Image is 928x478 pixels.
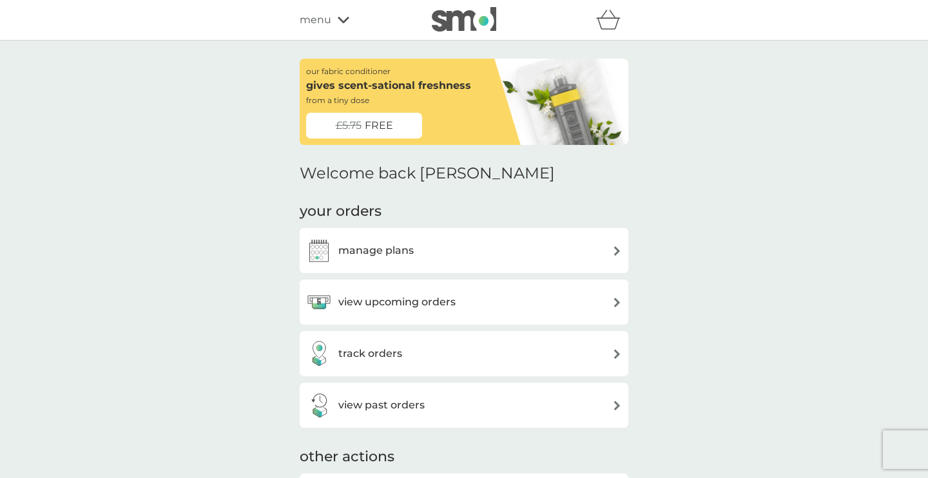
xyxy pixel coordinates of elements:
img: smol [432,7,496,32]
p: gives scent-sational freshness [306,77,471,94]
img: arrow right [612,401,622,410]
h3: your orders [300,202,382,222]
span: menu [300,12,331,28]
div: basket [596,7,628,33]
img: arrow right [612,298,622,307]
span: FREE [365,117,393,134]
p: from a tiny dose [306,94,369,106]
h2: Welcome back [PERSON_NAME] [300,164,555,183]
span: £5.75 [336,117,362,134]
p: our fabric conditioner [306,65,391,77]
h3: manage plans [338,242,414,259]
img: arrow right [612,349,622,359]
img: arrow right [612,246,622,256]
h3: track orders [338,345,402,362]
h3: view past orders [338,397,425,414]
h3: other actions [300,447,394,467]
h3: view upcoming orders [338,294,456,311]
